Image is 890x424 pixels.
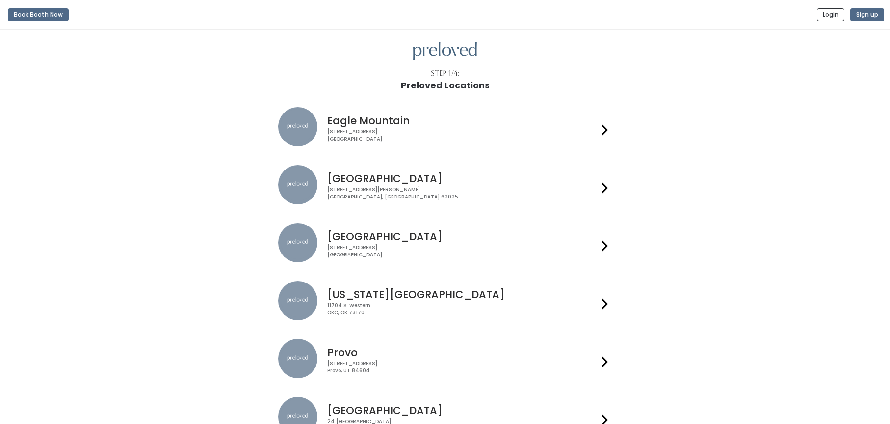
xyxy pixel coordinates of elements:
a: preloved location [US_STATE][GEOGRAPHIC_DATA] 11704 S. WesternOKC, OK 73170 [278,281,611,323]
img: preloved location [278,107,317,146]
h4: [GEOGRAPHIC_DATA] [327,173,597,184]
div: [STREET_ADDRESS][PERSON_NAME] [GEOGRAPHIC_DATA], [GEOGRAPHIC_DATA] 62025 [327,186,597,200]
h4: Eagle Mountain [327,115,597,126]
a: preloved location Eagle Mountain [STREET_ADDRESS][GEOGRAPHIC_DATA] [278,107,611,149]
div: 11704 S. Western OKC, OK 73170 [327,302,597,316]
button: Sign up [850,8,884,21]
div: [STREET_ADDRESS] [GEOGRAPHIC_DATA] [327,244,597,258]
h1: Preloved Locations [401,81,490,90]
a: Book Booth Now [8,4,69,26]
a: preloved location Provo [STREET_ADDRESS]Provo, UT 84604 [278,339,611,381]
img: preloved logo [413,42,477,61]
button: Login [817,8,844,21]
h4: [GEOGRAPHIC_DATA] [327,405,597,416]
div: Step 1/4: [431,68,460,79]
img: preloved location [278,281,317,320]
h4: [GEOGRAPHIC_DATA] [327,231,597,242]
a: preloved location [GEOGRAPHIC_DATA] [STREET_ADDRESS][GEOGRAPHIC_DATA] [278,223,611,265]
h4: [US_STATE][GEOGRAPHIC_DATA] [327,289,597,300]
h4: Provo [327,347,597,358]
div: [STREET_ADDRESS] [GEOGRAPHIC_DATA] [327,128,597,142]
img: preloved location [278,223,317,262]
div: [STREET_ADDRESS] Provo, UT 84604 [327,360,597,374]
img: preloved location [278,165,317,204]
button: Book Booth Now [8,8,69,21]
img: preloved location [278,339,317,378]
a: preloved location [GEOGRAPHIC_DATA] [STREET_ADDRESS][PERSON_NAME][GEOGRAPHIC_DATA], [GEOGRAPHIC_D... [278,165,611,207]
